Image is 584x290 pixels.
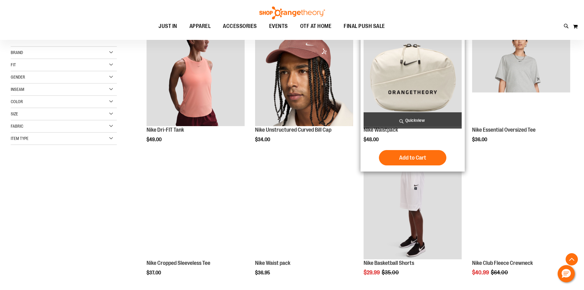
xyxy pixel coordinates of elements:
[11,50,23,55] span: Brand
[11,75,25,79] span: Gender
[566,253,578,265] button: Back To Top
[147,270,162,276] span: $37.00
[472,28,570,127] a: Nike Essential Oversized Tee
[255,161,353,259] img: Main view of 2024 Convention Nike Waistpack
[364,112,462,129] a: Quickview
[472,161,570,260] a: Product image for Nike Club Fleece Crewneck
[147,161,245,259] img: Nike Cropped Sleeveless Tee
[364,269,381,276] span: $29.99
[379,150,446,165] button: Add to Cart
[11,62,16,67] span: Fit
[382,269,400,276] span: $35.00
[11,111,18,116] span: Size
[338,19,391,33] a: FINAL PUSH SALE
[11,124,23,129] span: Fabric
[558,265,575,282] button: Hello, have a question? Let’s chat.
[364,161,462,259] img: Product image for Nike Basketball Shorts
[263,19,294,33] a: EVENTS
[294,19,338,33] a: OTF AT HOME
[399,154,426,161] span: Add to Cart
[217,19,263,33] a: ACCESSORIES
[364,260,414,266] a: Nike Basketball Shorts
[472,127,536,133] a: Nike Essential Oversized Tee
[364,28,462,127] a: Nike Waistpack
[183,19,217,33] a: APPAREL
[252,25,356,158] div: product
[147,28,245,127] a: Nike Dri-FIT TankNEW
[143,25,248,158] div: product
[469,25,573,158] div: product
[11,136,29,141] span: Item Type
[147,260,210,266] a: Nike Cropped Sleeveless Tee
[11,99,23,104] span: Color
[269,19,288,33] span: EVENTS
[364,161,462,260] a: Product image for Nike Basketball Shorts
[255,137,271,142] span: $34.00
[11,33,117,47] strong: Shopping Options
[364,137,380,142] span: $48.00
[472,260,533,266] a: Nike Club Fleece Crewneck
[255,28,353,126] img: Nike Unstructured Curved Bill Cap
[147,137,162,142] span: $49.00
[223,19,257,33] span: ACCESSORIES
[300,19,332,33] span: OTF AT HOME
[258,6,326,19] img: Shop Orangetheory
[344,19,385,33] span: FINAL PUSH SALE
[147,28,245,126] img: Nike Dri-FIT Tank
[255,161,353,260] a: Main view of 2024 Convention Nike Waistpack
[158,19,177,33] span: JUST IN
[364,127,398,133] a: Nike Waistpack
[11,87,24,92] span: Inseam
[255,270,271,276] span: $36.95
[152,19,183,33] a: JUST IN
[147,127,184,133] a: Nike Dri-FIT Tank
[255,127,331,133] a: Nike Unstructured Curved Bill Cap
[361,25,465,172] div: product
[472,137,488,142] span: $36.00
[364,28,462,126] img: Nike Waistpack
[147,161,245,260] a: Nike Cropped Sleeveless Tee
[472,161,570,259] img: Product image for Nike Club Fleece Crewneck
[491,269,509,276] span: $64.00
[189,19,211,33] span: APPAREL
[255,260,290,266] a: Nike Waist pack
[472,269,490,276] span: $40.99
[255,28,353,127] a: Nike Unstructured Curved Bill Cap
[472,28,570,126] img: Nike Essential Oversized Tee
